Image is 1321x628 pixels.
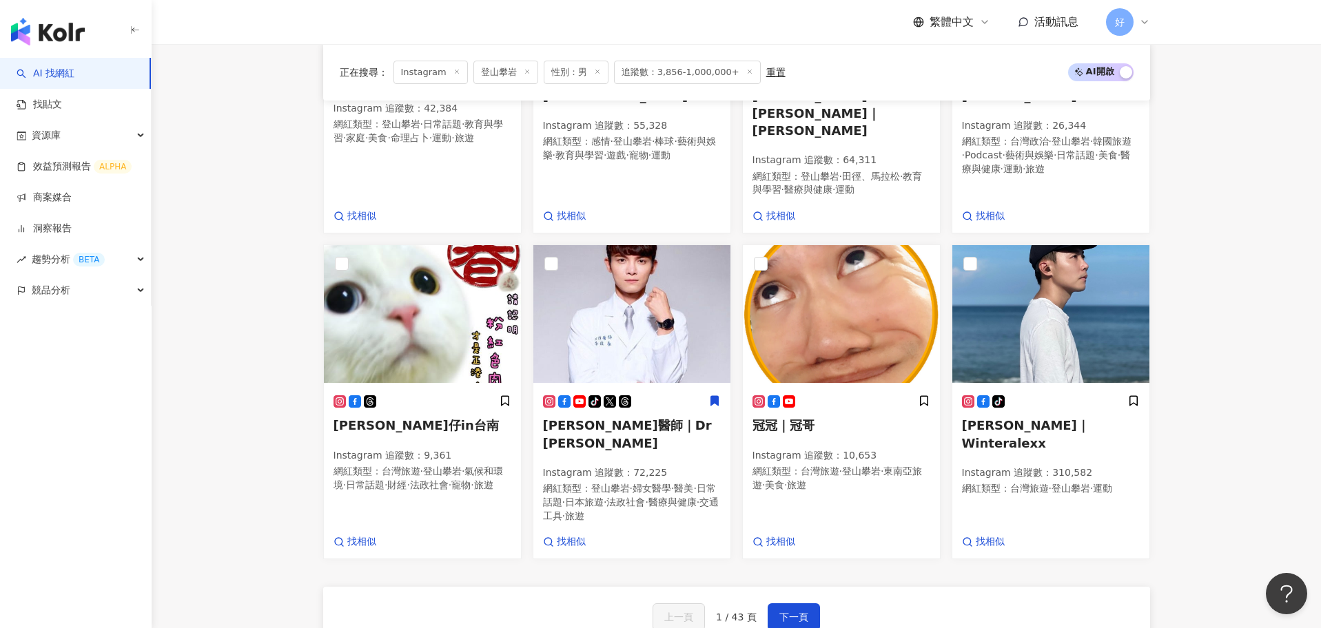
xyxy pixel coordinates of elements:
p: Instagram 追蹤數 ： 55,328 [543,119,721,133]
span: 日常話題 [543,483,716,507]
div: BETA [73,253,105,266]
span: [PERSON_NAME]醫師｜Dr [PERSON_NAME] [543,418,712,450]
span: 韓國旅遊 [1093,136,1131,147]
span: · [462,118,464,129]
span: 競品分析 [32,275,70,306]
span: · [962,149,965,160]
p: Instagram 追蹤數 ： 310,582 [962,466,1140,480]
span: 運動 [651,149,670,160]
span: 日常話題 [1056,149,1095,160]
span: 東南亞旅遊 [752,465,923,490]
span: 登山攀岩 [801,171,839,182]
span: 感情 [591,136,611,147]
span: 醫療與健康 [648,496,697,507]
span: Instagram [393,61,468,84]
span: 運動 [1003,163,1023,174]
img: KOL Avatar [533,245,730,383]
span: rise [17,255,26,264]
a: KOL Avatar冠冠｜冠哥Instagram 追蹤數：10,653網紅類型：台灣旅遊·登山攀岩·東南亞旅遊·美食·旅遊找相似 [742,244,941,559]
span: 好 [1115,14,1125,30]
span: · [553,149,555,160]
span: 美食 [368,132,387,143]
span: 婦女醫學 [633,483,671,494]
span: 日常話題 [423,118,462,129]
span: 找相似 [347,535,376,549]
iframe: Help Scout Beacon - Open [1266,573,1307,614]
span: 日本旅遊 [565,496,604,507]
span: 性別：男 [544,61,608,84]
span: 台灣旅遊 [1010,483,1049,494]
span: · [420,465,423,477]
span: 交通工具 [543,496,719,521]
span: 活動訊息 [1034,15,1078,28]
span: 找相似 [976,209,1005,223]
span: · [451,132,454,143]
span: · [645,496,648,507]
span: 田徑、馬拉松 [842,171,900,182]
span: 登山攀岩 [382,118,420,129]
span: · [781,184,784,195]
span: · [611,136,613,147]
span: 旅遊 [474,479,493,490]
span: 登山攀岩 [423,465,462,477]
span: · [784,479,787,490]
span: · [1002,149,1005,160]
span: 藝術與娛樂 [1005,149,1054,160]
span: · [343,479,346,490]
span: · [1049,483,1052,494]
span: 醫美 [674,483,693,494]
span: 找相似 [347,209,376,223]
span: · [562,496,565,507]
span: 冠冠｜冠哥 [752,418,815,432]
p: 網紅類型 ： [543,135,721,162]
span: · [630,483,633,494]
span: 台灣旅遊 [382,465,420,477]
p: Instagram 追蹤數 ： 64,311 [752,154,930,167]
a: 找相似 [334,535,376,549]
p: 網紅類型 ： [334,118,511,145]
span: 棒球 [655,136,674,147]
span: · [839,171,842,182]
span: 登山攀岩 [1052,136,1090,147]
span: · [1023,163,1025,174]
span: · [839,465,842,477]
span: 台灣政治 [1010,136,1049,147]
span: · [562,510,565,521]
p: Instagram 追蹤數 ： 42,384 [334,102,511,116]
span: · [385,479,387,490]
span: · [420,118,423,129]
span: · [604,149,606,160]
span: · [471,479,473,490]
span: 氣候和環境 [334,465,504,490]
span: 寵物 [451,479,471,490]
span: 登山攀岩 [613,136,652,147]
span: · [1095,149,1098,160]
span: · [604,496,606,507]
span: · [462,465,464,477]
span: 登山攀岩 [1052,483,1090,494]
span: 趨勢分析 [32,244,105,275]
span: · [652,136,655,147]
span: · [832,184,835,195]
p: 網紅類型 ： [752,465,930,492]
span: · [365,132,368,143]
span: 旅遊 [565,510,584,521]
span: · [1090,136,1093,147]
a: 商案媒合 [17,191,72,205]
span: 醫療與健康 [962,149,1131,174]
span: · [1001,163,1003,174]
p: 網紅類型 ： [334,465,511,492]
a: 找相似 [752,535,795,549]
span: · [674,136,677,147]
span: · [1054,149,1056,160]
a: 洞察報告 [17,222,72,235]
span: 找相似 [557,535,586,549]
span: 找相似 [766,535,795,549]
p: 網紅類型 ： [752,170,930,197]
span: · [343,132,346,143]
span: 繁體中文 [930,14,974,30]
span: homerun.[GEOGRAPHIC_DATA] [543,71,688,103]
a: 找相似 [543,535,586,549]
span: 教育與學習 [334,118,504,143]
span: · [449,479,451,490]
